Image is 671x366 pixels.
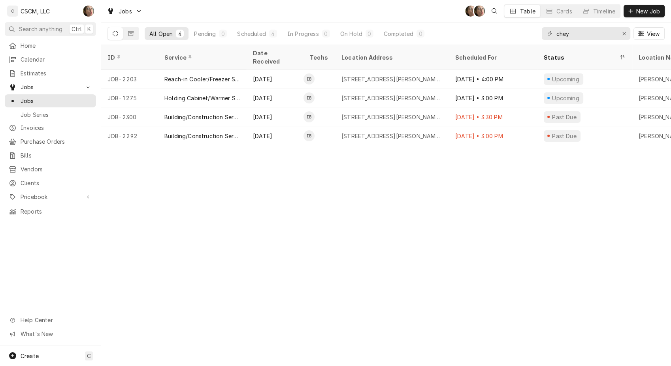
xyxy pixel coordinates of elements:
a: Vendors [5,163,96,176]
button: Erase input [618,27,630,40]
div: [STREET_ADDRESS][PERSON_NAME][US_STATE][US_STATE] [341,75,443,83]
div: Location Address [341,53,441,62]
div: Scheduled [237,30,266,38]
button: View [633,27,665,40]
span: Pricebook [21,193,80,201]
div: JOB-1275 [101,88,158,107]
span: Calendar [21,55,92,64]
span: Jobs [21,97,92,105]
div: IB [303,111,315,122]
div: Past Due [551,132,578,140]
div: 0 [221,30,225,38]
div: Building/Construction Service [164,113,240,121]
a: Go to What's New [5,327,96,340]
span: Vendors [21,165,92,173]
div: 0 [324,30,328,38]
div: Upcoming [551,94,581,102]
div: [DATE] • 3:30 PM [449,107,537,126]
div: [DATE] [247,88,303,107]
span: Purchase Orders [21,137,92,146]
div: Completed [384,30,413,38]
input: Keyword search [556,27,615,40]
div: ID [107,53,150,62]
div: [DATE] • 3:00 PM [449,88,537,107]
span: Clients [21,179,92,187]
div: IB [303,73,315,84]
div: On Hold [340,30,362,38]
div: C [7,6,18,17]
div: [STREET_ADDRESS][PERSON_NAME][US_STATE][US_STATE] [341,113,443,121]
div: Izaia Bain's Avatar [303,130,315,141]
a: Reports [5,205,96,218]
div: All Open [149,30,173,38]
a: Go to Jobs [5,81,96,94]
button: New Job [624,5,665,17]
div: [DATE] [247,126,303,145]
div: JOB-2292 [101,126,158,145]
div: [DATE] [247,107,303,126]
div: [DATE] [247,69,303,88]
span: Invoices [21,124,92,132]
a: Home [5,39,96,52]
button: Open search [488,5,501,17]
span: Job Series [21,111,92,119]
span: What's New [21,330,91,338]
a: Bills [5,149,96,162]
div: JOB-2203 [101,69,158,88]
div: Reach-in Cooler/Freezer Service [164,75,240,83]
div: Upcoming [551,75,581,83]
span: Create [21,353,39,359]
div: Serra Heyen's Avatar [474,6,485,17]
div: Izaia Bain's Avatar [303,73,315,84]
div: JOB-2300 [101,107,158,126]
div: 0 [418,30,423,38]
div: Izaia Bain's Avatar [303,92,315,103]
div: SH [465,6,476,17]
span: Jobs [21,83,80,91]
span: K [87,25,91,33]
a: Go to Pricebook [5,190,96,203]
div: Techs [310,53,329,62]
span: Search anything [19,25,62,33]
span: Estimates [21,69,92,77]
span: Help Center [21,316,91,324]
span: Reports [21,207,92,216]
span: Bills [21,151,92,160]
span: New Job [635,7,662,15]
div: [DATE] • 3:00 PM [449,126,537,145]
div: Izaia Bain's Avatar [303,111,315,122]
button: Search anythingCtrlK [5,22,96,36]
div: 4 [177,30,182,38]
div: Cards [556,7,572,15]
div: SH [83,6,94,17]
div: CSCM, LLC [21,7,50,15]
a: Clients [5,176,96,190]
div: [DATE] • 4:00 PM [449,69,537,88]
div: Past Due [551,113,578,121]
a: Go to Help Center [5,313,96,327]
a: Jobs [5,94,96,107]
div: Table [520,7,535,15]
div: Status [544,53,618,62]
div: IB [303,92,315,103]
span: Ctrl [72,25,82,33]
span: View [645,30,661,38]
div: Holding Cabinet/Warmer Service [164,94,240,102]
div: IB [303,130,315,141]
div: Date Received [253,49,296,66]
div: Serra Heyen's Avatar [465,6,476,17]
a: Purchase Orders [5,135,96,148]
div: Scheduled For [455,53,530,62]
span: C [87,352,91,360]
div: Service [164,53,239,62]
a: Go to Jobs [104,5,145,18]
div: Pending [194,30,216,38]
div: [STREET_ADDRESS][PERSON_NAME][US_STATE][US_STATE] [341,94,443,102]
a: Calendar [5,53,96,66]
span: Home [21,41,92,50]
div: Timeline [593,7,615,15]
div: In Progress [287,30,319,38]
a: Invoices [5,121,96,134]
div: [STREET_ADDRESS][PERSON_NAME][US_STATE][US_STATE] [341,132,443,140]
div: SH [474,6,485,17]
